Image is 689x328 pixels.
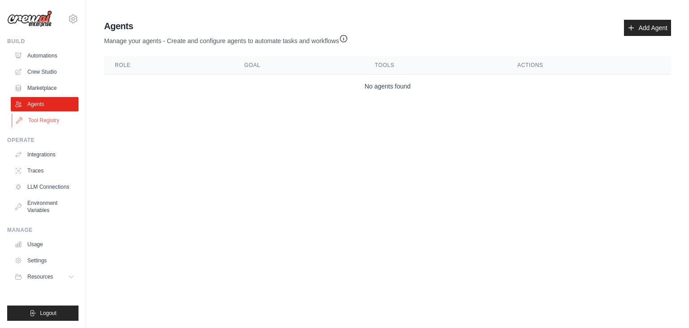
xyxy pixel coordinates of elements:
[104,75,671,98] td: No agents found
[364,56,507,75] th: Tools
[7,226,78,234] div: Manage
[40,310,57,317] span: Logout
[7,306,78,321] button: Logout
[27,273,53,280] span: Resources
[11,147,78,162] a: Integrations
[7,10,52,27] img: Logo
[11,237,78,252] a: Usage
[11,81,78,95] a: Marketplace
[11,97,78,111] a: Agents
[104,56,234,75] th: Role
[11,164,78,178] a: Traces
[624,20,671,36] a: Add Agent
[7,38,78,45] div: Build
[11,253,78,268] a: Settings
[7,137,78,144] div: Operate
[11,65,78,79] a: Crew Studio
[11,270,78,284] button: Resources
[11,196,78,217] a: Environment Variables
[104,32,348,45] p: Manage your agents - Create and configure agents to automate tasks and workflows
[12,113,79,128] a: Tool Registry
[11,49,78,63] a: Automations
[104,20,348,32] h2: Agents
[234,56,364,75] th: Goal
[644,285,689,328] iframe: Chat Widget
[506,56,671,75] th: Actions
[11,180,78,194] a: LLM Connections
